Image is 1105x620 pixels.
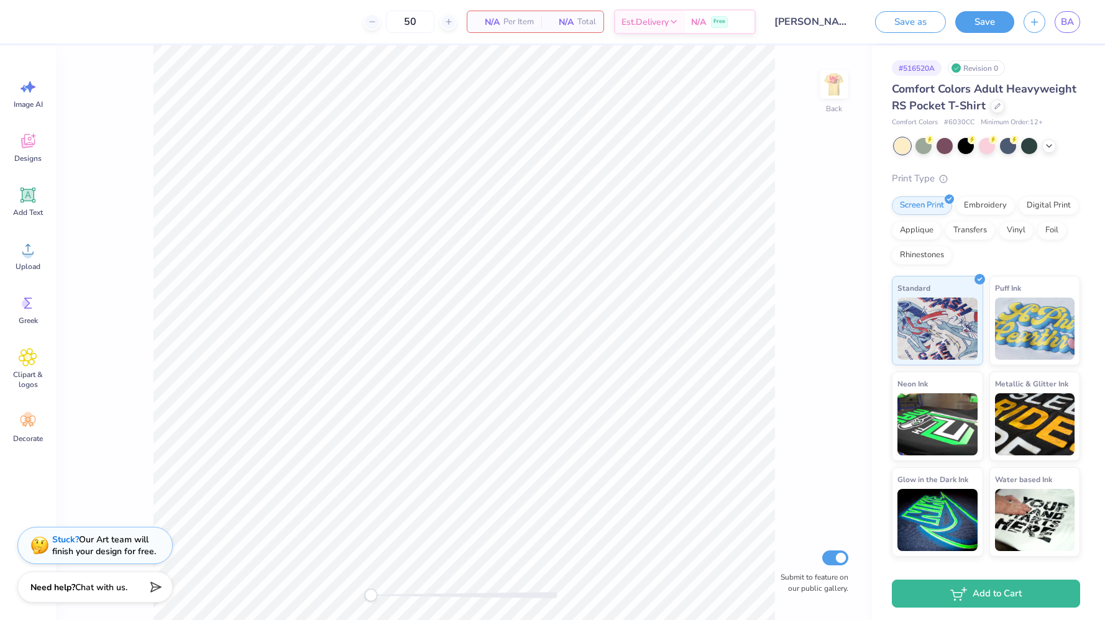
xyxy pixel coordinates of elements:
[621,16,669,29] span: Est. Delivery
[475,16,500,29] span: N/A
[52,534,156,557] div: Our Art team will finish your design for free.
[945,221,995,240] div: Transfers
[892,117,938,128] span: Comfort Colors
[875,11,946,33] button: Save as
[774,572,848,594] label: Submit to feature on our public gallery.
[892,60,942,76] div: # 516520A
[999,221,1034,240] div: Vinyl
[713,17,725,26] span: Free
[897,393,978,455] img: Neon Ink
[765,9,856,34] input: Untitled Design
[30,581,75,593] strong: Need help?
[995,281,1021,294] span: Puff Ink
[1037,221,1066,240] div: Foil
[503,16,534,29] span: Per Item
[365,589,377,601] div: Accessibility label
[691,16,706,29] span: N/A
[897,377,928,390] span: Neon Ink
[13,207,43,217] span: Add Text
[1055,11,1080,33] a: BA
[577,16,596,29] span: Total
[1019,196,1079,215] div: Digital Print
[897,298,978,360] img: Standard
[995,489,1075,551] img: Water based Ink
[897,281,930,294] span: Standard
[944,117,974,128] span: # 6030CC
[892,221,942,240] div: Applique
[995,377,1068,390] span: Metallic & Glitter Ink
[549,16,574,29] span: N/A
[14,153,42,163] span: Designs
[892,81,1076,113] span: Comfort Colors Adult Heavyweight RS Pocket T-Shirt
[822,72,846,97] img: Back
[386,11,434,33] input: – –
[14,99,43,109] span: Image AI
[7,370,48,390] span: Clipart & logos
[75,581,127,593] span: Chat with us.
[995,298,1075,360] img: Puff Ink
[995,473,1052,486] span: Water based Ink
[892,246,952,265] div: Rhinestones
[892,171,1080,186] div: Print Type
[955,11,1014,33] button: Save
[1061,15,1074,29] span: BA
[948,60,1005,76] div: Revision 0
[19,316,38,326] span: Greek
[897,489,978,551] img: Glow in the Dark Ink
[956,196,1015,215] div: Embroidery
[892,196,952,215] div: Screen Print
[892,580,1080,608] button: Add to Cart
[826,103,842,114] div: Back
[897,473,968,486] span: Glow in the Dark Ink
[981,117,1043,128] span: Minimum Order: 12 +
[13,434,43,444] span: Decorate
[16,262,40,271] span: Upload
[995,393,1075,455] img: Metallic & Glitter Ink
[52,534,79,545] strong: Stuck?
